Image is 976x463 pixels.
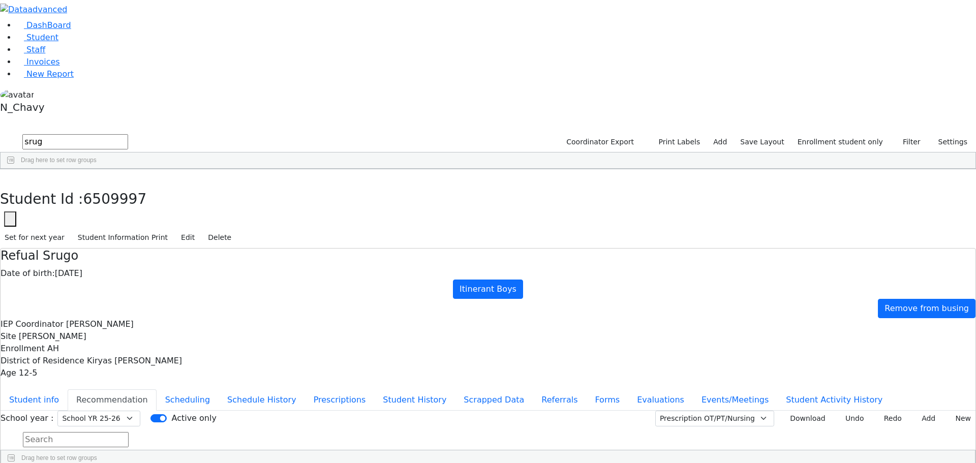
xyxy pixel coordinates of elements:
button: Schedule History [219,389,305,411]
span: 6509997 [83,191,147,207]
a: Itinerant Boys [453,280,523,299]
button: Student Information Print [73,230,172,245]
span: AH [47,344,59,353]
a: DashBoard [16,20,71,30]
label: Date of birth: [1,267,55,280]
span: Drag here to set row groups [21,157,97,164]
label: Enrollment [1,343,45,355]
input: Search [22,134,128,149]
button: Events/Meetings [693,389,777,411]
button: Forms [586,389,628,411]
span: [PERSON_NAME] [66,319,134,329]
span: New Report [26,69,74,79]
button: Student info [1,389,68,411]
button: Delete [203,230,236,245]
input: Search [23,432,129,447]
span: 12-5 [19,368,37,378]
span: Remove from busing [884,303,969,313]
button: Undo [834,411,869,426]
label: School year : [1,412,53,424]
button: Filter [890,134,925,150]
a: Staff [16,45,45,54]
span: DashBoard [26,20,71,30]
button: Add [910,411,940,426]
button: Settings [925,134,972,150]
span: Invoices [26,57,60,67]
span: Kiryas [PERSON_NAME] [87,356,182,365]
span: Staff [26,45,45,54]
button: Redo [873,411,906,426]
a: Student [16,33,58,42]
label: District of Residence [1,355,84,367]
label: Age [1,367,16,379]
button: Student Activity History [777,389,891,411]
div: [DATE] [1,267,975,280]
button: Coordinator Export [560,134,638,150]
button: Download [778,411,830,426]
h4: Refual Srugo [1,249,975,263]
button: Edit [176,230,199,245]
span: Drag here to set row groups [21,454,97,461]
span: Student [26,33,58,42]
span: [PERSON_NAME] [19,331,86,341]
button: New [944,411,975,426]
label: Site [1,330,16,343]
label: Enrollment student only [793,134,888,150]
button: Scrapped Data [455,389,533,411]
button: Print Labels [647,134,705,150]
label: IEP Coordinator [1,318,64,330]
button: Scheduling [157,389,219,411]
a: New Report [16,69,74,79]
label: Active only [171,412,216,424]
a: Invoices [16,57,60,67]
button: Evaluations [628,389,693,411]
button: Recommendation [68,389,157,411]
button: Save Layout [736,134,788,150]
a: Remove from busing [878,299,975,318]
button: Prescriptions [305,389,375,411]
button: Student History [374,389,455,411]
a: Add [709,134,731,150]
button: Referrals [533,389,586,411]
